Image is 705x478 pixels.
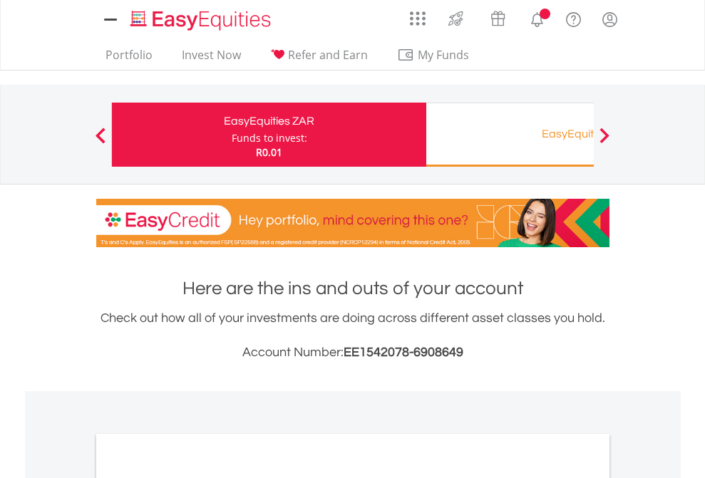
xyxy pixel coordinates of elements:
a: Notifications [519,4,555,32]
a: Portfolio [100,48,158,70]
img: thrive-v2.svg [444,7,468,30]
a: My Profile [592,4,628,35]
span: EE1542078-6908649 [344,345,463,359]
img: grid-menu-icon.svg [410,11,426,26]
a: FAQ's and Support [555,4,592,32]
div: Funds to invest: [232,131,307,145]
img: vouchers-v2.svg [486,7,510,30]
a: Home page [125,4,277,32]
div: EasyEquities ZAR [120,111,418,131]
button: Previous [86,135,115,149]
a: Refer and Earn [264,48,374,70]
button: Next [590,135,619,149]
div: Check out how all of your investments are doing across different asset classes you hold. [96,308,609,363]
h1: Here are the ins and outs of your account [96,276,609,301]
h3: Account Number: [96,343,609,363]
span: Refer and Earn [288,47,368,63]
span: R0.01 [256,145,282,159]
a: Invest Now [176,48,247,70]
img: EasyEquities_Logo.png [128,9,277,32]
img: EasyCredit Promotion Banner [96,199,609,247]
a: Vouchers [477,4,519,30]
span: My Funds [397,46,490,64]
a: AppsGrid [401,4,435,26]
